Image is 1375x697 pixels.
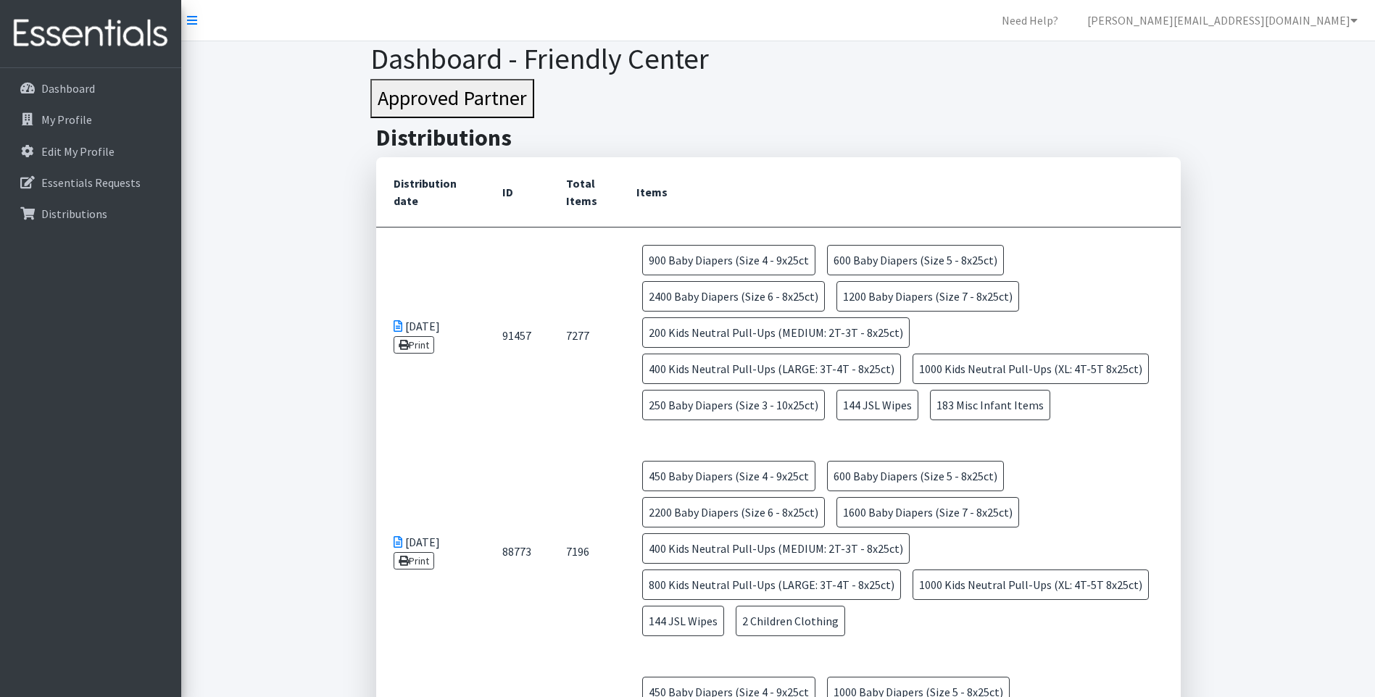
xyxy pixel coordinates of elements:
span: 2400 Baby Diapers (Size 6 - 8x25ct) [642,281,825,312]
h2: Distributions [376,124,1181,151]
td: [DATE] [376,443,485,659]
img: HumanEssentials [6,9,175,58]
button: Approved Partner [370,79,534,118]
a: Essentials Requests [6,168,175,197]
a: My Profile [6,105,175,134]
a: Print [394,336,435,354]
p: Essentials Requests [41,175,141,190]
span: 1000 Kids Neutral Pull-Ups (XL: 4T-5T 8x25ct) [913,569,1149,600]
a: Print [394,552,435,569]
th: Total Items [549,157,620,228]
p: Edit My Profile [41,144,115,159]
td: 7196 [549,443,620,659]
span: 1200 Baby Diapers (Size 7 - 8x25ct) [836,281,1019,312]
td: 7277 [549,227,620,443]
th: Items [619,157,1180,228]
span: 900 Baby Diapers (Size 4 - 9x25ct [642,245,815,275]
span: 1600 Baby Diapers (Size 7 - 8x25ct) [836,497,1019,527]
td: [DATE] [376,227,485,443]
span: 2200 Baby Diapers (Size 6 - 8x25ct) [642,497,825,527]
a: Need Help? [990,6,1070,35]
p: My Profile [41,112,92,127]
th: Distribution date [376,157,485,228]
span: 250 Baby Diapers (Size 3 - 10x25ct) [642,390,825,420]
span: 600 Baby Diapers (Size 5 - 8x25ct) [827,461,1004,491]
span: 200 Kids Neutral Pull-Ups (MEDIUM: 2T-3T - 8x25ct) [642,317,910,348]
span: 800 Kids Neutral Pull-Ups (LARGE: 3T-4T - 8x25ct) [642,569,901,600]
span: 400 Kids Neutral Pull-Ups (MEDIUM: 2T-3T - 8x25ct) [642,533,910,564]
a: [PERSON_NAME][EMAIL_ADDRESS][DOMAIN_NAME] [1076,6,1369,35]
a: Distributions [6,199,175,228]
span: 2 Children Clothing [736,606,845,636]
span: 450 Baby Diapers (Size 4 - 9x25ct [642,461,815,491]
span: 600 Baby Diapers (Size 5 - 8x25ct) [827,245,1004,275]
span: 183 Misc Infant Items [930,390,1050,420]
td: 91457 [485,227,549,443]
span: 400 Kids Neutral Pull-Ups (LARGE: 3T-4T - 8x25ct) [642,354,901,384]
a: Edit My Profile [6,137,175,166]
span: 144 JSL Wipes [836,390,918,420]
p: Dashboard [41,81,95,96]
th: ID [485,157,549,228]
p: Distributions [41,206,107,221]
h1: Dashboard - Friendly Center [370,41,1186,76]
a: Dashboard [6,74,175,103]
span: 144 JSL Wipes [642,606,724,636]
td: 88773 [485,443,549,659]
span: 1000 Kids Neutral Pull-Ups (XL: 4T-5T 8x25ct) [913,354,1149,384]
